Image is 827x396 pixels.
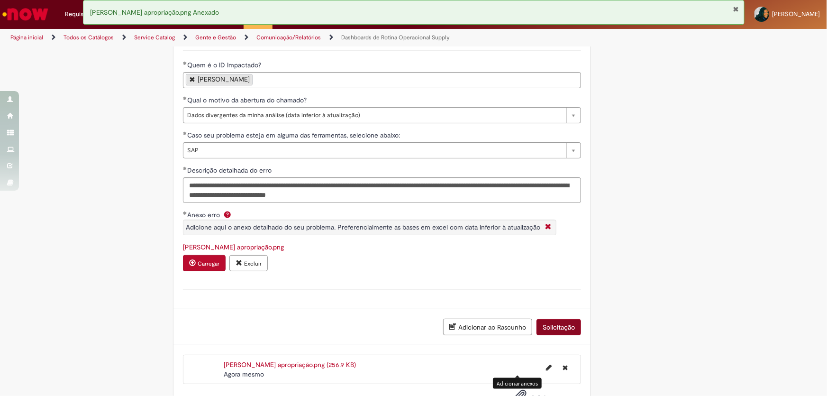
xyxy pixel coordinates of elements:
img: ServiceNow [1,5,50,24]
textarea: Descrição detalhada do erro [183,177,581,203]
a: Página inicial [10,34,43,41]
button: Editar nome de arquivo marcio andre SAp apropriação.png [540,360,557,375]
span: Anexo erro [187,211,222,219]
span: Obrigatório Preenchido [183,61,187,65]
a: Dashboards de Rotina Operacional Supply [341,34,450,41]
span: Requisições [65,9,98,19]
span: Caso seu problema esteja em alguma das ferramentas, selecione abaixo: [187,131,402,139]
ul: Trilhas de página [7,29,544,46]
span: Dados divergentes da minha análise (data inferior à atualização) [187,108,562,123]
small: Carregar [198,260,219,267]
span: Agora mesmo [224,370,264,378]
a: Download de marcio andre SAp apropriação.png [183,243,284,251]
span: SAP [187,143,562,158]
span: [PERSON_NAME] [772,10,820,18]
span: [PERSON_NAME] apropriação.png Anexado [91,8,219,17]
a: Comunicação/Relatórios [256,34,321,41]
span: Ajuda para Anexo erro [222,211,233,218]
button: Adicionar ao Rascunho [443,319,532,335]
div: Adicionar anexos [493,378,542,389]
span: Adicione aqui o anexo detalhado do seu problema. Preferencialmente as bases em excel com data inf... [186,223,540,231]
span: Qual o motivo da abertura do chamado? [187,96,309,104]
span: Obrigatório Preenchido [183,131,187,135]
small: Excluir [244,260,262,267]
span: Obrigatório Preenchido [183,166,187,170]
a: Todos os Catálogos [64,34,114,41]
button: Carregar anexo de Anexo erro Required [183,255,226,271]
a: Remover Marcio Andre Pinheiro Moreira de Quem é o ID Impactado? [190,76,195,82]
button: Excluir marcio andre SAp apropriação.png [557,360,573,375]
span: Obrigatório Preenchido [183,96,187,100]
a: Gente e Gestão [195,34,236,41]
button: Solicitação [536,319,581,335]
button: Fechar Notificação [733,5,739,13]
a: Service Catalog [134,34,175,41]
span: Quem é o ID Impactado? [187,61,263,69]
div: [PERSON_NAME] [198,76,250,83]
span: Descrição detalhada do erro [187,166,273,175]
time: 01/10/2025 14:38:54 [224,370,264,378]
a: [PERSON_NAME] apropriação.png (256.9 KB) [224,360,356,369]
i: Fechar More information Por question_anexo_erro [543,222,554,232]
button: Excluir anexo marcio andre SAp apropriação.png [229,255,268,271]
span: Obrigatório Preenchido [183,211,187,215]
